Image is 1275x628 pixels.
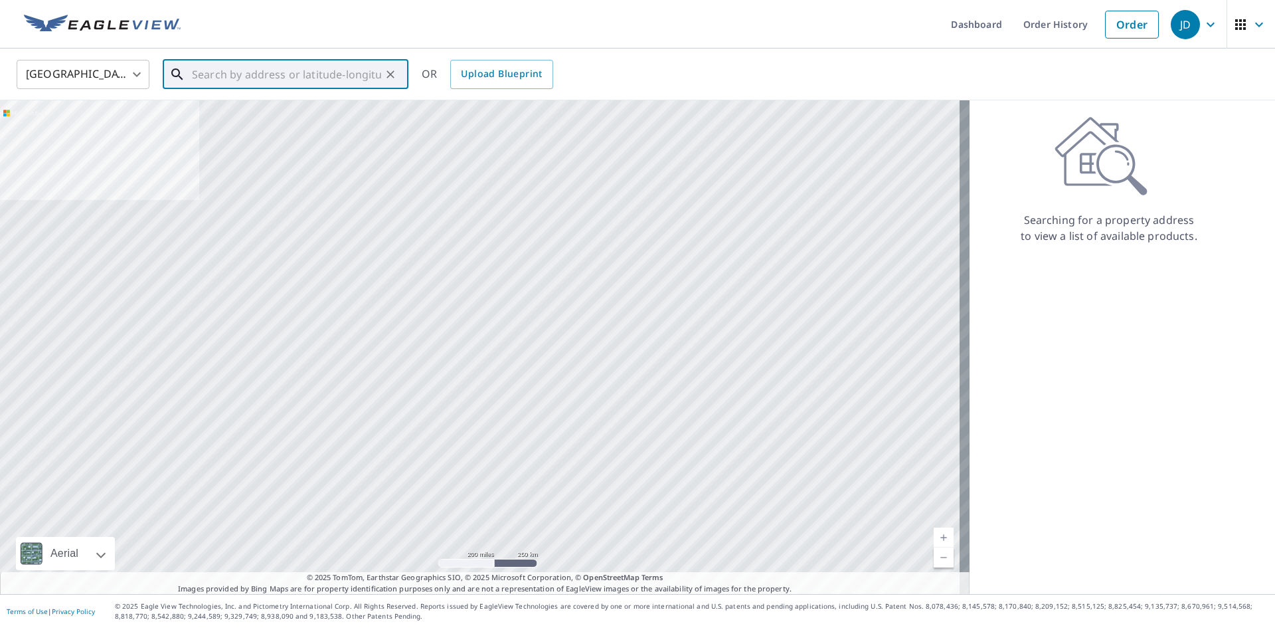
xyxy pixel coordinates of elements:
p: | [7,607,95,615]
a: Current Level 5, Zoom Out [934,548,954,568]
p: Searching for a property address to view a list of available products. [1020,212,1198,244]
a: Order [1105,11,1159,39]
span: Upload Blueprint [461,66,542,82]
a: Terms [641,572,663,582]
a: Current Level 5, Zoom In [934,528,954,548]
a: Privacy Policy [52,607,95,616]
a: Terms of Use [7,607,48,616]
div: JD [1171,10,1200,39]
button: Clear [381,65,400,84]
input: Search by address or latitude-longitude [192,56,381,93]
div: Aerial [16,537,115,570]
p: © 2025 Eagle View Technologies, Inc. and Pictometry International Corp. All Rights Reserved. Repo... [115,601,1268,621]
a: Upload Blueprint [450,60,552,89]
div: [GEOGRAPHIC_DATA] [17,56,149,93]
div: OR [422,60,553,89]
div: Aerial [46,537,82,570]
img: EV Logo [24,15,181,35]
span: © 2025 TomTom, Earthstar Geographics SIO, © 2025 Microsoft Corporation, © [307,572,663,583]
a: OpenStreetMap [583,572,639,582]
